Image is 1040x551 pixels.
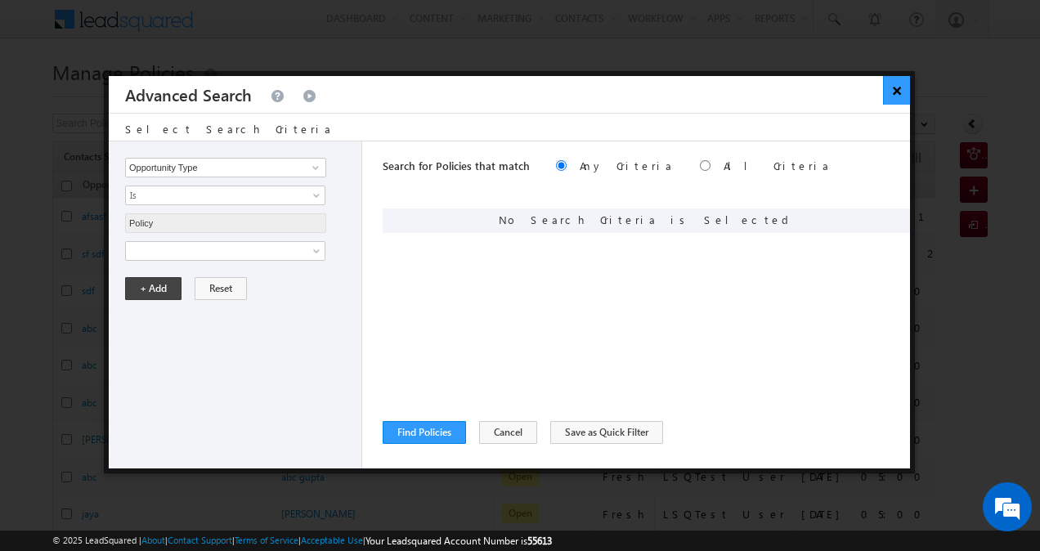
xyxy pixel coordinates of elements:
[550,421,663,444] button: Save as Quick Filter
[125,213,326,233] input: Type to Search
[126,188,303,203] span: Is
[527,535,552,547] span: 55613
[365,535,552,547] span: Your Leadsquared Account Number is
[125,76,252,113] h3: Advanced Search
[125,277,182,300] button: + Add
[125,186,325,205] a: Is
[383,208,910,233] div: No Search Criteria is Selected
[52,533,552,549] span: © 2025 LeadSquared | | | | |
[125,158,326,177] input: Type to Search
[168,535,232,545] a: Contact Support
[479,421,537,444] button: Cancel
[301,535,363,545] a: Acceptable Use
[125,122,333,136] span: Select Search Criteria
[883,76,910,105] button: ×
[383,421,466,444] button: Find Policies
[580,159,674,172] label: Any Criteria
[141,535,165,545] a: About
[195,277,247,300] button: Reset
[383,159,530,172] span: Search for Policies that match
[303,159,324,176] a: Show All Items
[724,159,831,172] label: All Criteria
[235,535,298,545] a: Terms of Service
